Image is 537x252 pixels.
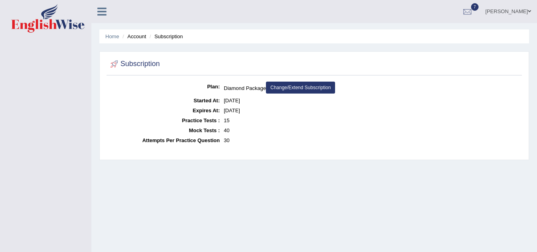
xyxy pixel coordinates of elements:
dt: Expires At: [109,105,220,115]
dd: [DATE] [224,96,520,105]
h2: Subscription [109,58,160,70]
dd: 15 [224,115,520,125]
dt: Started At: [109,96,220,105]
span: 7 [471,3,479,11]
dt: Practice Tests : [109,115,220,125]
dd: 30 [224,135,520,145]
dt: Mock Tests : [109,125,220,135]
dt: Attempts Per Practice Question [109,135,220,145]
a: Change/Extend Subscription [266,82,335,94]
dd: Diamond Package [224,82,520,96]
li: Account [120,33,146,40]
li: Subscription [147,33,183,40]
dd: [DATE] [224,105,520,115]
dd: 40 [224,125,520,135]
dt: Plan: [109,82,220,92]
a: Home [105,33,119,39]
